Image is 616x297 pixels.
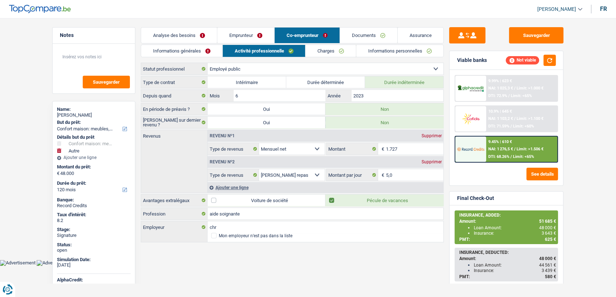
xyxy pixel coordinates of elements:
label: Oui [208,117,325,128]
div: open [57,247,131,253]
span: / [510,124,512,129]
a: Charges [305,45,356,57]
span: / [510,154,512,159]
span: NAI: 1 025,3 € [488,86,513,91]
label: Type de contrat [141,76,208,88]
label: Pécule de vacances [325,194,443,206]
span: 48 000 € [539,225,556,230]
div: Insurance: [473,268,556,273]
div: Amount: [459,219,556,224]
div: Ajouter une ligne [57,155,131,160]
div: PMT: [459,237,556,242]
span: Limit: >1.100 € [517,116,543,121]
span: 580 € [545,274,556,279]
div: Stage: [57,227,131,233]
span: 3 439 € [541,268,556,273]
input: MM [234,90,325,101]
span: NAI: 1 103,2 € [488,116,513,121]
span: Limit: <60% [513,124,534,129]
span: 48 000 € [539,256,556,261]
div: Status: [57,242,131,248]
div: INSURANCE, ADDED: [459,213,556,218]
span: DTI: 68.26% [488,154,509,159]
a: Informations personnelles [356,45,444,57]
span: / [514,86,516,91]
div: 8.2 [57,218,131,223]
div: 9.45% | 610 € [488,139,512,144]
div: Loan Amount: [473,225,556,230]
a: [PERSON_NAME] [531,3,582,15]
span: 51 685 € [539,219,556,224]
a: Co-emprunteur [275,28,340,43]
img: Cofidis [457,112,484,125]
span: DTI: 71.59% [488,124,509,129]
div: PMT: [459,274,556,279]
div: Détails but du prêt [57,134,131,140]
img: Record Credits [457,142,484,156]
a: Emprunteur [217,28,274,43]
div: Supprimer [419,134,443,138]
label: [PERSON_NAME] sur dernier revenu ? [141,117,208,128]
div: Viable banks [457,57,486,63]
div: fr [600,5,607,12]
img: Advertisement [37,260,72,266]
span: NAI: 1 276,5 € [488,147,513,151]
div: Not viable [506,56,539,64]
div: Revenu nº2 [208,160,236,164]
div: Refused [57,283,131,289]
div: [PERSON_NAME] [57,112,131,118]
div: Banque: [57,197,131,203]
label: Type de revenus [208,169,259,181]
label: Voiture de société [208,194,325,206]
div: Revenu nº1 [208,134,236,138]
div: Final Check-Out [457,195,494,201]
label: Montant du prêt: [57,164,129,170]
span: Limit: <65% [511,93,532,98]
label: But du prêt: [57,120,129,125]
div: Insurance: [473,231,556,236]
img: TopCompare Logo [9,5,71,13]
span: Limit: >1.506 € [517,147,543,151]
label: Profession [141,208,208,219]
h5: Notes [60,32,128,38]
span: / [514,147,516,151]
label: Mois [208,90,233,101]
label: Montant [327,143,378,155]
label: Statut professionnel [141,63,208,75]
button: See details [526,168,558,180]
label: Depuis quand [141,90,208,101]
a: Informations générales [141,45,222,57]
label: Oui [208,103,325,115]
label: Employeur [141,221,208,233]
div: Taux d'intérêt: [57,212,131,218]
span: Limit: >1.000 € [517,86,543,91]
span: 44 561 € [539,263,556,268]
span: € [378,143,386,155]
div: 10.9% | 645 € [488,109,512,114]
button: Sauvegarder [83,76,130,88]
div: 9.99% | 623 € [488,79,512,83]
div: Ajouter une ligne [208,182,443,193]
input: AAAA [352,90,443,101]
div: [DATE] [57,262,131,268]
label: Durée du prêt: [57,180,129,186]
span: DTI: 72.9% [488,93,507,98]
label: Durée déterminée [286,76,365,88]
label: Montant par jour [327,169,378,181]
span: [PERSON_NAME] [537,6,576,12]
label: Avantages extralégaux [141,194,208,206]
div: Signature [57,233,131,238]
span: / [508,93,510,98]
div: Record Credits [57,203,131,209]
label: Non [325,103,443,115]
div: Name: [57,106,131,112]
label: Type de revenus [208,143,259,155]
label: Année [325,90,351,101]
span: Sauvegarder [93,80,120,84]
div: Simulation Date: [57,257,131,263]
label: Intérimaire [208,76,286,88]
a: Assurance [398,28,444,43]
div: Supprimer [419,160,443,164]
span: / [514,116,516,121]
label: Durée indéterminée [365,76,444,88]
